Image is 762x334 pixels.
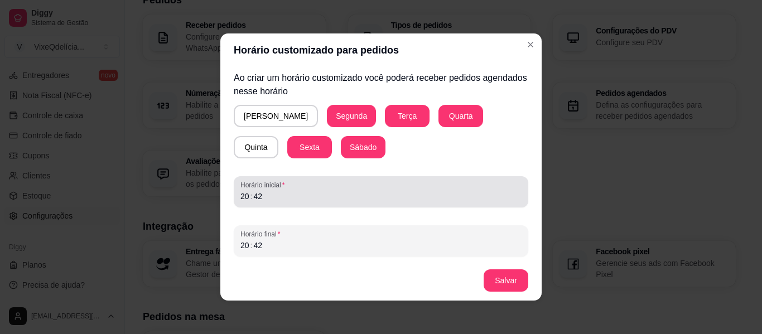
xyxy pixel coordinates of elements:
div: minute, [252,240,263,251]
button: Close [522,36,539,54]
header: Horário customizado para pedidos [220,33,542,67]
div: minute, [252,191,263,202]
div: hour, [239,191,250,202]
button: Salvar [484,269,528,292]
button: Sexta [287,136,332,158]
p: Ao criar um horário customizado você poderá receber pedidos agendados nesse horário [234,71,528,98]
div: : [249,240,254,251]
div: : [249,191,254,202]
button: Quinta [234,136,278,158]
div: hour, [239,240,250,251]
button: [PERSON_NAME] [234,105,318,127]
button: Terça [385,105,430,127]
button: Quarta [438,105,483,127]
span: Horário inicial [240,181,522,190]
button: Segunda [327,105,376,127]
span: Horário final [240,230,522,239]
button: Sábado [341,136,385,158]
